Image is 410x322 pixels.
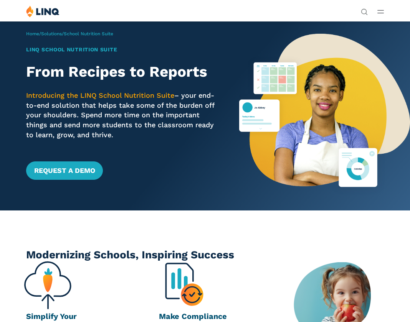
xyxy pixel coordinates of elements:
[26,31,113,36] span: / /
[26,161,102,180] a: Request a Demo
[377,7,384,16] button: Open Main Menu
[26,5,60,17] img: LINQ | K‑12 Software
[26,247,384,263] h2: Modernizing Schools, Inspiring Success
[26,31,39,36] a: Home
[361,5,368,15] nav: Utility Navigation
[64,31,113,36] span: School Nutrition Suite
[239,21,410,210] img: Nutrition Suite Launch
[41,31,62,36] a: Solutions
[26,91,174,99] span: Introducing the LINQ School Nutrition Suite
[26,46,222,54] h1: LINQ School Nutrition Suite
[26,63,222,80] h2: From Recipes to Reports
[26,90,222,140] p: – your end-to-end solution that helps take some of the burden off your shoulders. Spend more time...
[361,8,368,15] button: Open Search Bar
